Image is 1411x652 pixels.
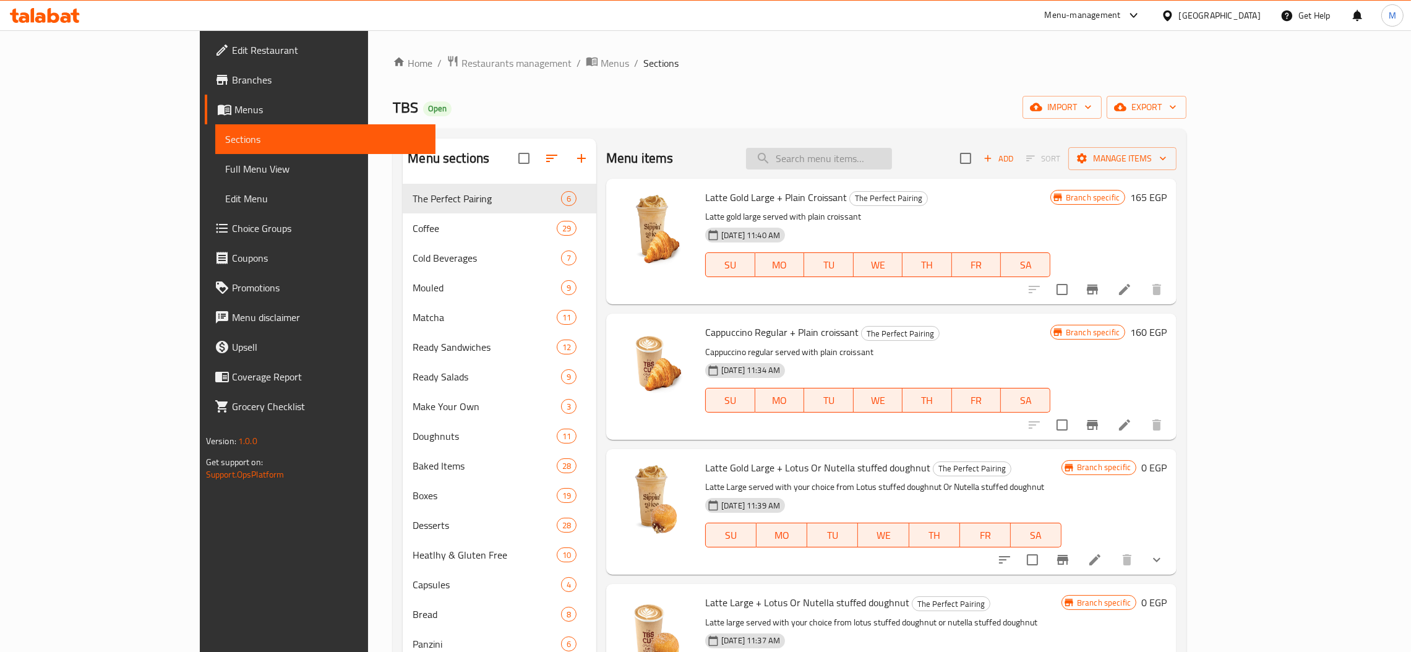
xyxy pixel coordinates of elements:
[914,526,955,544] span: TH
[746,148,892,169] input: search
[234,102,426,117] span: Menus
[957,256,997,274] span: FR
[225,191,426,206] span: Edit Menu
[863,526,904,544] span: WE
[907,392,947,410] span: TH
[912,596,990,611] div: The Perfect Pairing
[413,577,561,592] span: Capsules
[413,251,561,265] div: Cold Beverages
[705,252,755,277] button: SU
[205,65,435,95] a: Branches
[1006,392,1045,410] span: SA
[225,161,426,176] span: Full Menu View
[616,189,695,268] img: Latte Gold Large + Plain Croissant
[232,369,426,384] span: Coverage Report
[711,392,750,410] span: SU
[990,545,1019,575] button: sort-choices
[225,132,426,147] span: Sections
[205,35,435,65] a: Edit Restaurant
[933,461,1011,476] span: The Perfect Pairing
[561,637,577,651] div: items
[1107,96,1186,119] button: export
[413,280,561,295] span: Mouled
[561,577,577,592] div: items
[413,191,561,206] span: The Perfect Pairing
[858,523,909,547] button: WE
[979,149,1018,168] button: Add
[804,252,854,277] button: TU
[705,479,1061,495] p: Latte Large served with your choice from Lotus stuffed doughnut Or Nutella stuffed doughnut
[205,392,435,421] a: Grocery Checklist
[705,523,757,547] button: SU
[859,392,898,410] span: WE
[1179,9,1261,22] div: [GEOGRAPHIC_DATA]
[557,221,577,236] div: items
[1001,252,1050,277] button: SA
[206,466,285,483] a: Support.OpsPlatform
[1142,275,1172,304] button: delete
[1068,147,1177,170] button: Manage items
[413,637,561,651] div: Panzini
[849,191,928,206] div: The Perfect Pairing
[1032,100,1092,115] span: import
[1049,277,1075,302] span: Select to update
[238,433,257,449] span: 1.0.0
[1130,324,1167,341] h6: 160 EGP
[561,191,577,206] div: items
[634,56,638,71] li: /
[982,152,1015,166] span: Add
[557,547,577,562] div: items
[952,252,1001,277] button: FR
[1117,100,1177,115] span: export
[403,184,596,213] div: The Perfect Pairing6
[557,429,577,444] div: items
[413,547,556,562] div: Heatlhy & Gluten Free
[423,101,452,116] div: Open
[403,570,596,599] div: Capsules4
[232,280,426,295] span: Promotions
[859,256,898,274] span: WE
[206,454,263,470] span: Get support on:
[205,362,435,392] a: Coverage Report
[755,388,805,413] button: MO
[903,388,952,413] button: TH
[1049,412,1075,438] span: Select to update
[716,229,785,241] span: [DATE] 11:40 AM
[413,399,561,414] span: Make Your Own
[711,526,752,544] span: SU
[413,369,561,384] div: Ready Salads
[1141,594,1167,611] h6: 0 EGP
[403,451,596,481] div: Baked Items28
[557,341,576,353] span: 12
[1016,526,1057,544] span: SA
[586,55,629,71] a: Menus
[403,273,596,302] div: Mouled9
[601,56,629,71] span: Menus
[413,310,556,325] div: Matcha
[809,256,849,274] span: TU
[232,251,426,265] span: Coupons
[413,488,556,503] span: Boxes
[557,518,577,533] div: items
[413,221,556,236] span: Coffee
[1117,282,1132,297] a: Edit menu item
[562,609,576,620] span: 8
[953,145,979,171] span: Select section
[413,458,556,473] span: Baked Items
[643,56,679,71] span: Sections
[205,243,435,273] a: Coupons
[557,460,576,472] span: 28
[562,252,576,264] span: 7
[760,392,800,410] span: MO
[705,615,1061,630] p: Latte large served with your choice from lotus stuffed doughnut or nutella stuffed doughnut
[557,340,577,354] div: items
[755,252,805,277] button: MO
[1061,192,1125,204] span: Branch specific
[716,364,785,376] span: [DATE] 11:34 AM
